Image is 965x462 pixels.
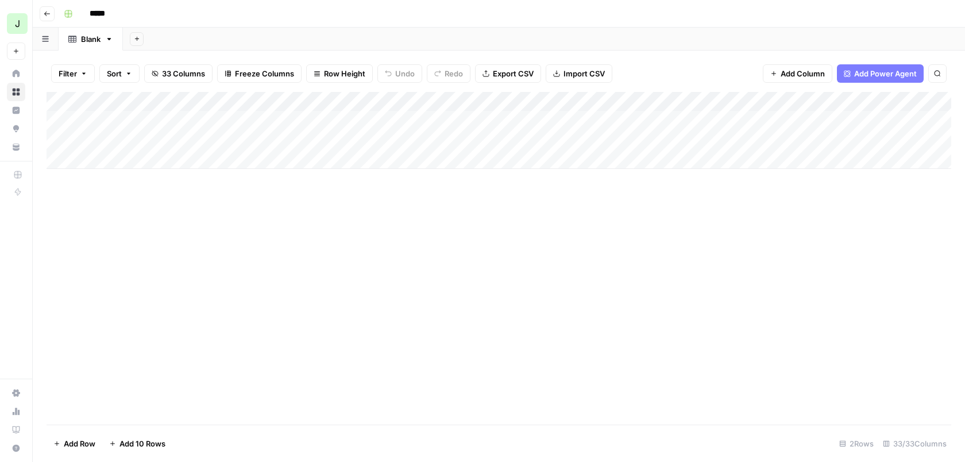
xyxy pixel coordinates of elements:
span: Undo [395,68,415,79]
button: Redo [427,64,470,83]
span: Filter [59,68,77,79]
span: Add Column [781,68,825,79]
button: Freeze Columns [217,64,302,83]
button: Add Row [47,434,102,453]
span: Row Height [324,68,365,79]
a: Learning Hub [7,421,25,439]
span: Export CSV [493,68,534,79]
button: Filter [51,64,95,83]
a: Usage [7,402,25,421]
span: Add 10 Rows [119,438,165,449]
button: Add Column [763,64,832,83]
span: Add Row [64,438,95,449]
span: Freeze Columns [235,68,294,79]
button: Add 10 Rows [102,434,172,453]
div: 2 Rows [835,434,878,453]
a: Opportunities [7,120,25,138]
a: Your Data [7,138,25,156]
button: Add Power Agent [837,64,924,83]
button: Import CSV [546,64,612,83]
span: Add Power Agent [854,68,917,79]
a: Home [7,64,25,83]
button: Export CSV [475,64,541,83]
button: Help + Support [7,439,25,457]
a: Insights [7,101,25,120]
span: J [15,17,20,30]
a: Browse [7,83,25,101]
span: Redo [445,68,463,79]
button: Workspace: JB.COM [7,9,25,38]
button: 33 Columns [144,64,213,83]
a: Settings [7,384,25,402]
span: Import CSV [563,68,605,79]
button: Row Height [306,64,373,83]
span: 33 Columns [162,68,205,79]
span: Sort [107,68,122,79]
a: Blank [59,28,123,51]
div: 33/33 Columns [878,434,951,453]
button: Sort [99,64,140,83]
button: Undo [377,64,422,83]
div: Blank [81,33,101,45]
